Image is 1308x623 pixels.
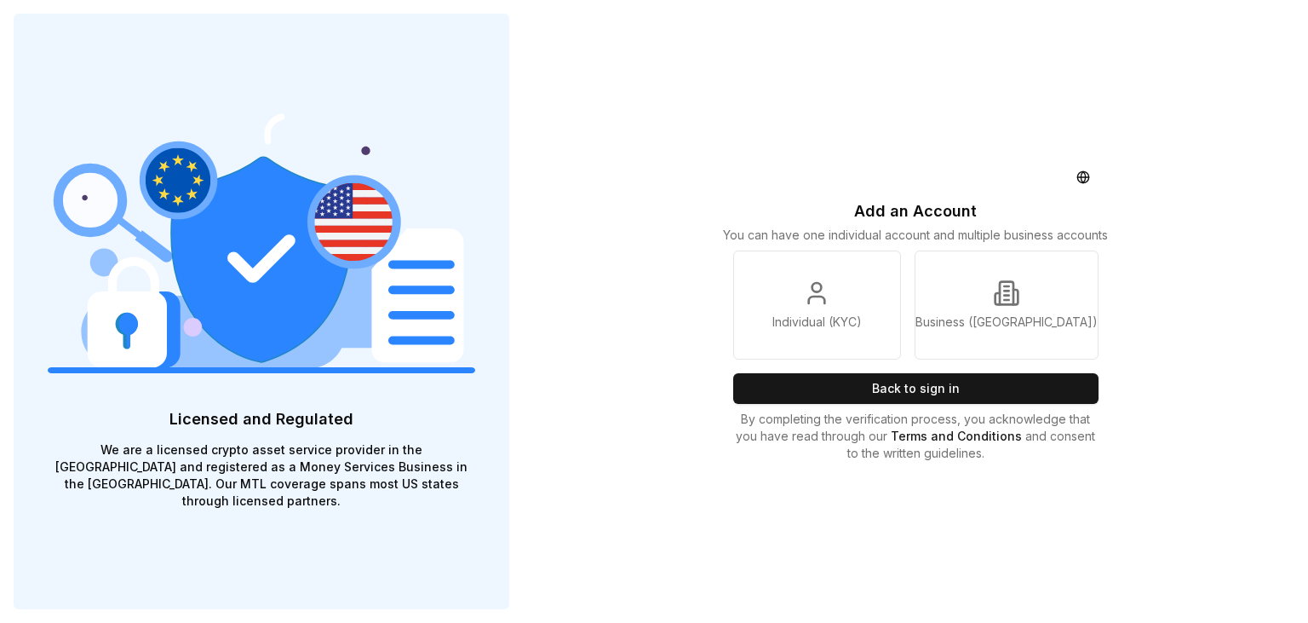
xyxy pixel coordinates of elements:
p: You can have one individual account and multiple business accounts [723,227,1108,244]
a: Business ([GEOGRAPHIC_DATA]) [915,251,1099,360]
p: By completing the verification process, you acknowledge that you have read through our and consen... [733,411,1099,462]
p: Business ([GEOGRAPHIC_DATA]) [915,314,1098,331]
a: Terms and Conditions [891,429,1025,443]
p: Individual (KYC) [772,314,862,331]
button: Back to sign in [733,373,1099,404]
a: Individual (KYC) [733,251,901,360]
p: Add an Account [854,199,977,223]
p: We are a licensed crypto asset service provider in the [GEOGRAPHIC_DATA] and registered as a Mone... [48,441,475,510]
p: Licensed and Regulated [48,407,475,431]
